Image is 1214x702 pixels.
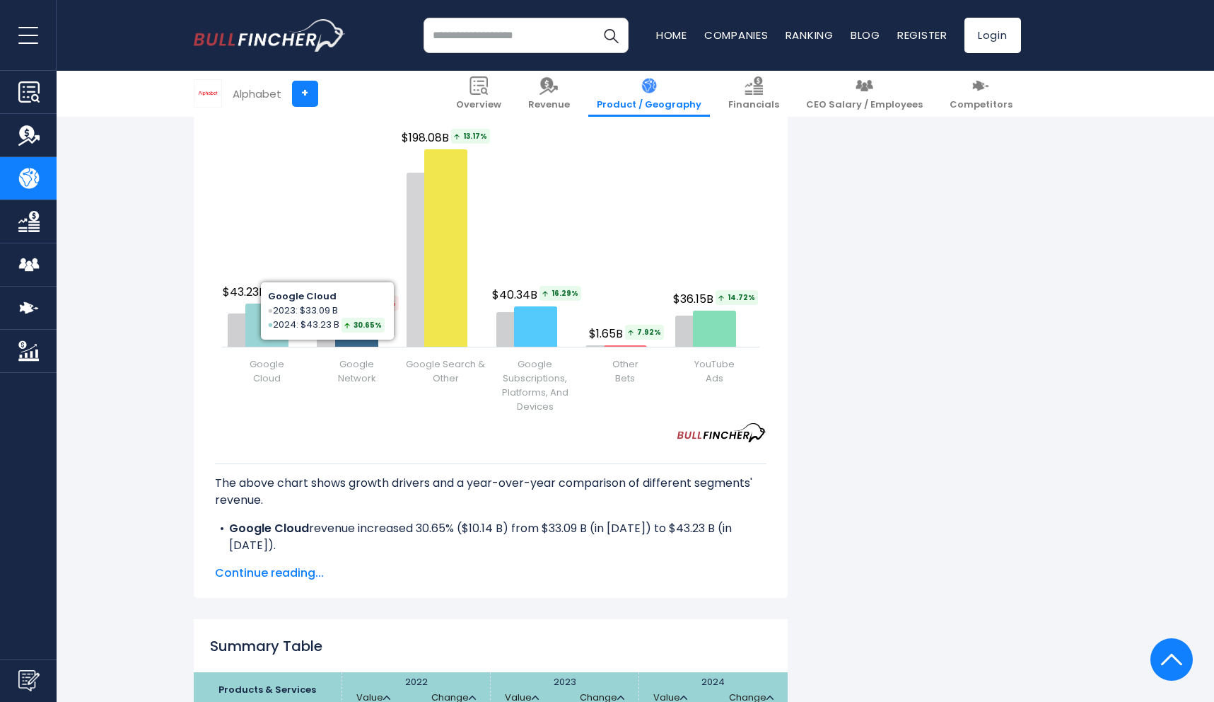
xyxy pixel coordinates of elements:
[656,28,687,42] a: Home
[268,283,311,298] span: 30.65%
[786,28,834,42] a: Ranking
[964,18,1021,53] a: Login
[798,71,931,117] a: CEO Salary / Employees
[315,296,401,313] span: $30.36B
[520,71,578,117] a: Revenue
[673,290,760,308] span: $36.15B
[215,475,766,509] p: The above chart shows growth drivers and a year-over-year comparison of different segments' revenue.
[215,69,766,423] svg: Alphabet's Revenue Growth Drivers
[194,19,346,52] img: bullfincher logo
[448,71,510,117] a: Overview
[593,18,629,53] button: Search
[194,19,346,52] a: Go to homepage
[223,283,313,301] span: $43.23B
[694,357,735,386] span: YouTube Ads
[704,28,769,42] a: Companies
[215,565,766,582] span: Continue reading...
[229,520,309,536] b: Google Cloud
[194,635,788,657] h2: Summary Table
[716,290,758,305] span: 14.72%
[194,80,221,107] img: GOOGL logo
[806,99,923,111] span: CEO Salary / Employees
[720,71,788,117] a: Financials
[292,81,318,107] a: +
[528,99,570,111] span: Revenue
[451,129,490,144] span: 13.17%
[492,286,583,304] span: $40.34B
[625,325,664,340] span: 7.92%
[851,28,880,42] a: Blog
[539,286,581,301] span: 16.29%
[215,520,766,554] li: revenue increased 30.65% ($10.14 B) from $33.09 B (in [DATE]) to $43.23 B (in [DATE]).
[456,99,501,111] span: Overview
[215,554,766,588] li: revenue decreased -3.04% ($953.00 M) from $31.31 B (in [DATE]) to $30.36 B (in [DATE]).
[338,357,376,386] span: Google Network
[941,71,1021,117] a: Competitors
[403,357,489,386] span: Google Search & Other
[597,99,701,111] span: Product / Geography
[897,28,947,42] a: Register
[728,99,779,111] span: Financials
[360,296,399,311] tspan: 3.04%
[402,129,492,146] span: $198.08B
[588,71,710,117] a: Product / Geography
[612,357,638,386] span: Other Bets
[233,86,281,102] div: Alphabet
[589,325,666,343] span: $1.65B
[250,357,284,386] span: Google Cloud
[229,554,323,570] b: Google Network
[492,357,578,414] span: Google Subscriptions, Platforms, And Devices
[950,99,1012,111] span: Competitors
